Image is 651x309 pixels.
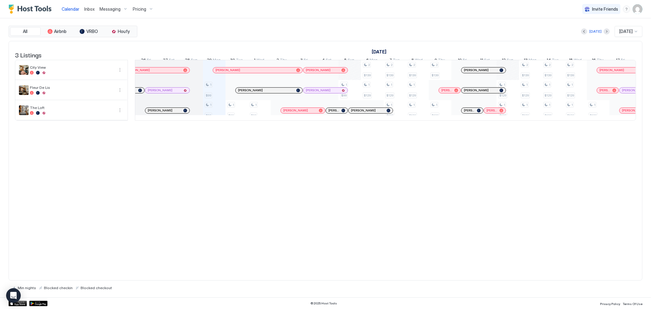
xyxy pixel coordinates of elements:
span: 2 [368,63,370,67]
button: All [10,27,41,36]
div: Google Play Store [29,301,48,306]
span: 1 [549,103,550,107]
span: $129 [544,93,552,97]
span: 1 [504,83,505,87]
span: $129 [522,114,529,118]
span: 28 [185,57,190,64]
span: Sat [169,57,175,64]
span: $139 [544,73,552,77]
span: $129 [499,114,506,118]
button: Houfy [105,27,136,36]
span: $139 [409,73,416,77]
span: $129 [499,93,506,97]
span: Fri [621,57,625,64]
span: 1 [436,103,437,107]
button: More options [116,107,124,114]
span: [PERSON_NAME] [125,68,150,72]
span: Wed [415,57,423,64]
button: Airbnb [42,27,72,36]
span: [PERSON_NAME] [622,108,647,112]
span: 8 [412,57,414,64]
a: October 8, 2025 [410,56,425,65]
span: $139 [432,73,439,77]
span: Wed [574,57,582,64]
a: October 1, 2025 [252,56,266,65]
span: $129 [567,93,574,97]
span: $129 [409,114,416,118]
span: $129 [567,114,574,118]
span: 10 [458,57,462,64]
span: Pricing [133,6,146,12]
span: [PERSON_NAME] [599,68,624,72]
div: tab-group [9,26,137,37]
a: App Store [9,301,27,306]
span: [PERSON_NAME] [306,88,331,92]
span: 2 [571,63,573,67]
span: [PERSON_NAME] [328,108,339,112]
span: $99 [206,93,211,97]
span: 1 [526,83,528,87]
a: October 3, 2025 [299,56,310,65]
span: 30 [230,57,235,64]
div: listing image [19,65,29,75]
span: 1 [368,83,370,87]
span: [PERSON_NAME] [464,88,489,92]
div: [DATE] [589,29,602,34]
span: 14 [547,57,551,64]
span: 1 [391,83,392,87]
a: Inbox [84,6,95,12]
span: 4 [322,57,325,64]
span: Thu [438,57,445,64]
a: Terms Of Use [623,300,642,307]
span: 7 [390,57,392,64]
span: [PERSON_NAME] [238,88,263,92]
span: Min nights [18,285,36,290]
span: 2 [549,63,551,67]
span: [PERSON_NAME] [486,108,497,112]
span: Mon [529,57,537,64]
span: $99 [251,114,256,118]
span: Mon [370,57,378,64]
span: 1 [233,103,234,107]
span: 2 [413,63,415,67]
span: 15 [569,57,573,64]
a: Privacy Policy [600,300,620,307]
span: Fri [463,57,467,64]
span: Wed [256,57,264,64]
span: 1 [526,103,528,107]
span: The Loft [30,105,114,110]
span: 16 [592,57,596,64]
span: $129 [590,114,597,118]
span: [PERSON_NAME] [351,108,376,112]
span: Terms Of Use [623,302,642,306]
a: October 15, 2025 [567,56,583,65]
span: $129 [409,93,416,97]
span: $99 [341,93,347,97]
div: listing image [19,85,29,95]
span: [PERSON_NAME] [599,88,610,92]
span: 2 [526,63,528,67]
a: September 26, 2025 [140,56,153,65]
button: Next month [604,28,610,35]
span: 2 [391,63,392,67]
a: October 6, 2025 [365,56,379,65]
span: 1 [571,103,573,107]
span: $139 [386,73,393,77]
a: October 5, 2025 [343,56,356,65]
a: Calendar [62,6,79,12]
span: City View [30,65,114,70]
a: September 30, 2025 [229,56,244,65]
button: VRBO [74,27,104,36]
div: menu [116,66,124,74]
a: October 17, 2025 [614,56,627,65]
span: Sat [326,57,332,64]
span: 1 [594,103,595,107]
span: 17 [616,57,620,64]
span: 11 [480,57,483,64]
a: Host Tools Logo [9,5,54,14]
span: 1 [210,83,212,87]
span: © 2025 Host Tools [311,301,337,305]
